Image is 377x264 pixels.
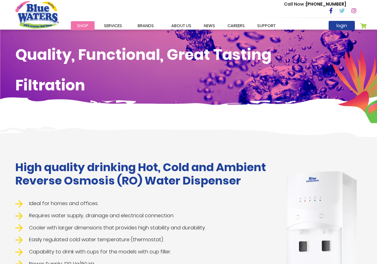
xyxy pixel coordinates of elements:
span: Call Now : [284,1,306,7]
li: Capability to drink with cups for the models with cup filler. [15,248,273,256]
li: Easily regulated cold water temperature (thermostat). [15,236,273,244]
span: Brands [138,23,154,29]
li: Ideal for homes and offices. [15,200,273,208]
a: about us [165,21,198,30]
h1: Filtration [15,76,362,94]
h1: Quality, Functional, Great Tasting [15,46,362,64]
h1: High quality drinking Hot, Cold and Ambient Reverse Osmosis (RO) Water Dispenser [15,161,273,187]
li: Requires water supply, drainage and electrical connection. [15,212,273,220]
span: Shop [77,23,88,29]
li: Cooler with larger dimensions that provides high stability and durability. [15,224,273,232]
a: support [251,21,282,30]
p: [PHONE_NUMBER] [284,1,346,7]
a: careers [221,21,251,30]
a: store logo [15,1,59,28]
a: login [329,21,355,30]
a: News [198,21,221,30]
span: Services [104,23,122,29]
